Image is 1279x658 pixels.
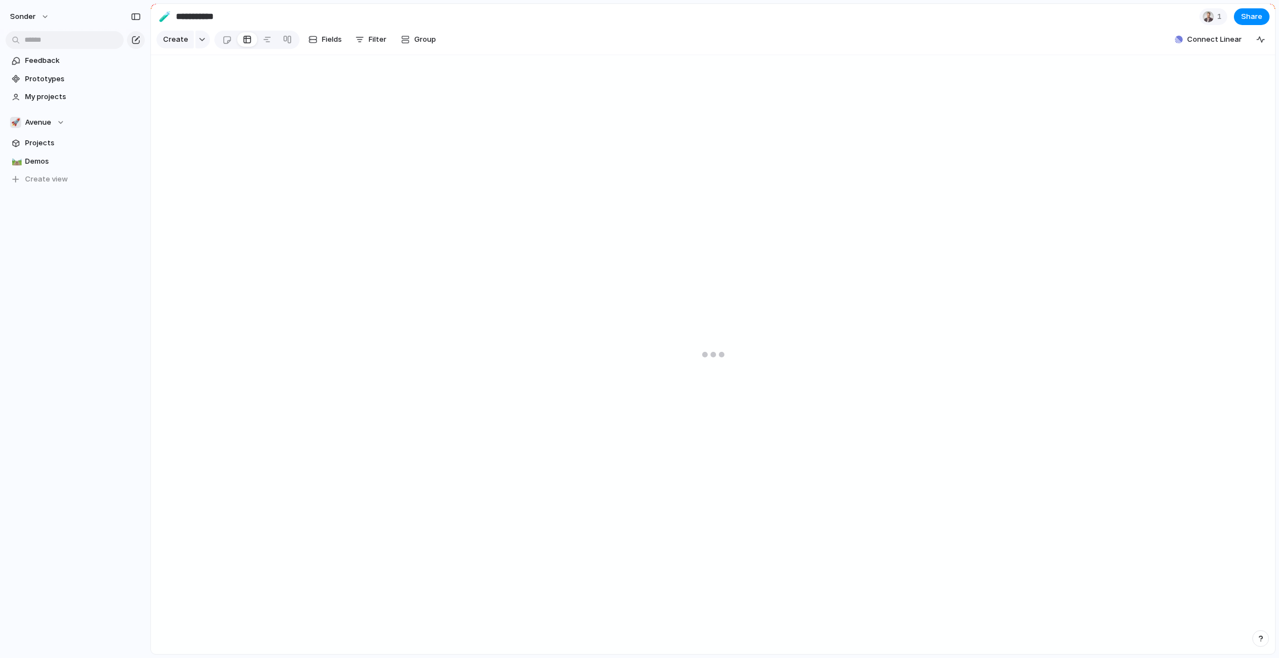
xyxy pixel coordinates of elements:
[6,135,145,151] a: Projects
[25,55,141,66] span: Feedback
[156,31,194,48] button: Create
[25,73,141,85] span: Prototypes
[1170,31,1246,48] button: Connect Linear
[1187,34,1242,45] span: Connect Linear
[12,155,19,168] div: 🛤️
[1241,11,1262,22] span: Share
[25,138,141,149] span: Projects
[369,34,386,45] span: Filter
[414,34,436,45] span: Group
[6,89,145,105] a: My projects
[395,31,442,48] button: Group
[25,156,141,167] span: Demos
[351,31,391,48] button: Filter
[159,9,171,24] div: 🧪
[10,11,36,22] span: sonder
[10,117,21,128] div: 🚀
[6,71,145,87] a: Prototypes
[304,31,346,48] button: Fields
[6,153,145,170] a: 🛤️Demos
[10,156,21,167] button: 🛤️
[6,52,145,69] a: Feedback
[25,117,51,128] span: Avenue
[1234,8,1270,25] button: Share
[5,8,55,26] button: sonder
[1217,11,1225,22] span: 1
[25,91,141,102] span: My projects
[25,174,68,185] span: Create view
[322,34,342,45] span: Fields
[156,8,174,26] button: 🧪
[6,114,145,131] button: 🚀Avenue
[163,34,188,45] span: Create
[6,171,145,188] button: Create view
